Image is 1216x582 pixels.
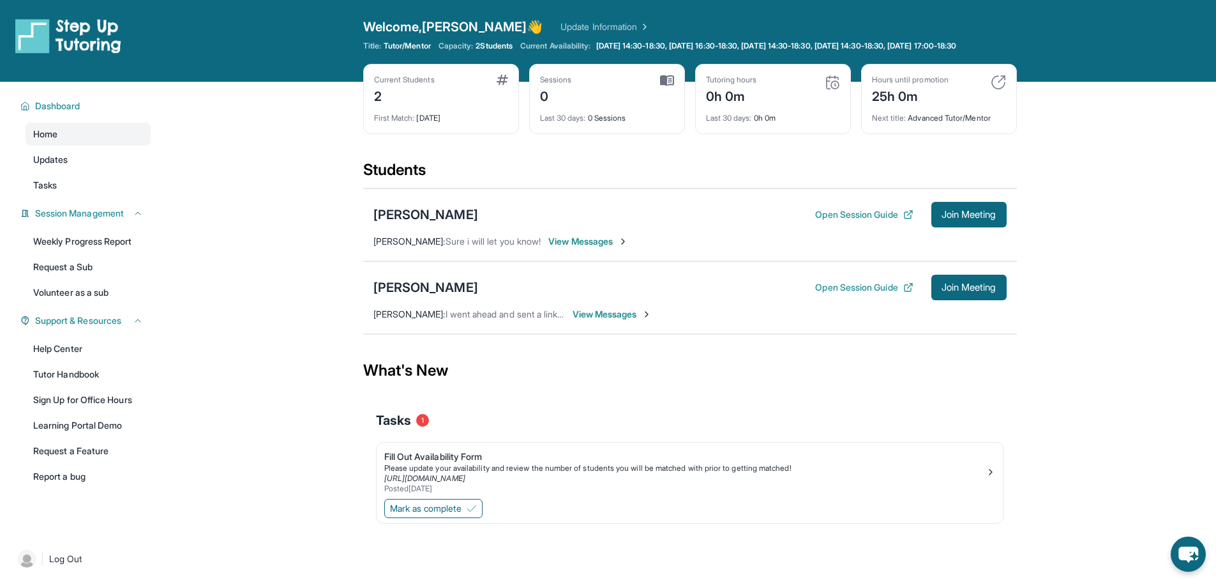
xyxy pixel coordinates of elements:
div: Tutoring hours [706,75,757,85]
div: Current Students [374,75,435,85]
a: Home [26,123,151,146]
span: | [41,551,44,567]
img: Chevron-Right [642,309,652,319]
span: Support & Resources [35,314,121,327]
span: View Messages [573,308,652,321]
span: 1 [416,414,429,427]
span: [PERSON_NAME] : [373,309,446,319]
a: Learning Portal Demo [26,414,151,437]
span: First Match : [374,113,415,123]
span: Log Out [49,553,82,565]
span: Join Meeting [942,284,996,291]
span: Tasks [33,179,57,192]
div: Posted [DATE] [384,484,986,494]
a: Fill Out Availability FormPlease update your availability and review the number of students you w... [377,443,1003,496]
button: chat-button [1171,537,1206,572]
a: Request a Sub [26,256,151,279]
img: Chevron Right [637,20,650,33]
span: Mark as complete [390,502,462,515]
a: Sign Up for Office Hours [26,388,151,411]
div: [DATE] [374,105,508,123]
div: [PERSON_NAME] [373,279,478,296]
a: [URL][DOMAIN_NAME] [384,473,465,483]
button: Support & Resources [30,314,143,327]
img: card [825,75,840,90]
span: Dashboard [35,100,80,112]
div: What's New [363,342,1017,399]
img: logo [15,18,121,54]
span: I went ahead and sent a link please let me know if that works [446,309,691,319]
span: View Messages [548,235,628,248]
a: Tutor Handbook [26,363,151,386]
img: Chevron-Right [618,236,628,247]
span: Session Management [35,207,124,220]
span: Tasks [376,411,411,429]
span: Capacity: [439,41,474,51]
span: Home [33,128,57,141]
span: Welcome, [PERSON_NAME] 👋 [363,18,543,36]
img: card [497,75,508,85]
img: card [991,75,1006,90]
a: [DATE] 14:30-18:30, [DATE] 16:30-18:30, [DATE] 14:30-18:30, [DATE] 14:30-18:30, [DATE] 17:00-18:30 [594,41,959,51]
span: Updates [33,153,68,166]
div: 0h 0m [706,85,757,105]
div: 0 Sessions [540,105,674,123]
div: 2 [374,85,435,105]
img: user-img [18,550,36,568]
span: [PERSON_NAME] : [373,236,446,247]
a: Updates [26,148,151,171]
a: Request a Feature [26,440,151,463]
button: Open Session Guide [815,281,913,294]
button: Session Management [30,207,143,220]
span: Current Availability: [520,41,590,51]
div: [PERSON_NAME] [373,206,478,224]
span: Next title : [872,113,906,123]
span: Last 30 days : [540,113,586,123]
a: Help Center [26,337,151,360]
span: Sure i will let you know! [446,236,541,247]
span: 2 Students [476,41,513,51]
a: Weekly Progress Report [26,230,151,253]
div: 25h 0m [872,85,949,105]
button: Mark as complete [384,499,483,518]
div: Advanced Tutor/Mentor [872,105,1006,123]
button: Join Meeting [931,275,1007,300]
img: Mark as complete [467,503,477,514]
a: Update Information [560,20,650,33]
div: Students [363,160,1017,188]
div: Please update your availability and review the number of students you will be matched with prior ... [384,463,986,473]
div: Fill Out Availability Form [384,450,986,463]
div: 0 [540,85,572,105]
span: Tutor/Mentor [384,41,431,51]
img: card [660,75,674,86]
button: Open Session Guide [815,208,913,221]
div: Sessions [540,75,572,85]
span: Title: [363,41,381,51]
button: Join Meeting [931,202,1007,227]
a: Volunteer as a sub [26,281,151,304]
a: Report a bug [26,465,151,488]
div: Hours until promotion [872,75,949,85]
span: [DATE] 14:30-18:30, [DATE] 16:30-18:30, [DATE] 14:30-18:30, [DATE] 14:30-18:30, [DATE] 17:00-18:30 [596,41,957,51]
div: 0h 0m [706,105,840,123]
span: Join Meeting [942,211,996,218]
a: Tasks [26,174,151,197]
button: Dashboard [30,100,143,112]
a: |Log Out [13,545,151,573]
span: Last 30 days : [706,113,752,123]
